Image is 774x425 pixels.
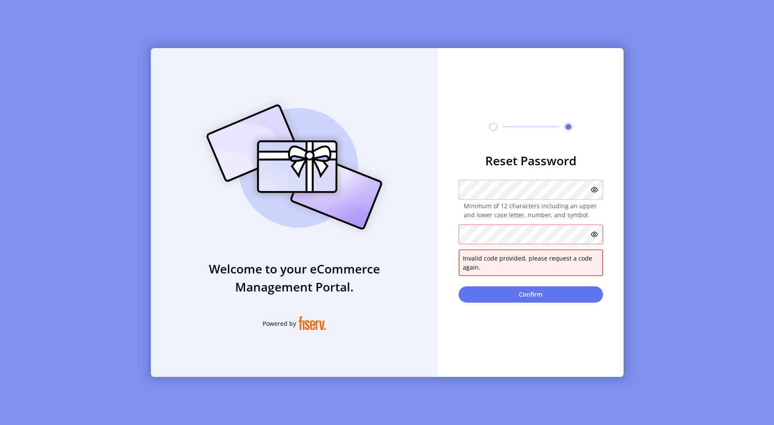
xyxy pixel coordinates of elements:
button: Confirm [459,286,603,303]
h3: Welcome to your eCommerce Management Portal. [151,260,438,296]
span: Minimum of 12 characters including an upper and lower case letter, number, and symbol. [459,201,603,219]
h3: Reset Password [459,152,603,170]
img: card_Illustration.svg [193,95,395,239]
span: Powered by [263,319,296,328]
span: Invalid code provided, please request a code again. [463,254,599,272]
